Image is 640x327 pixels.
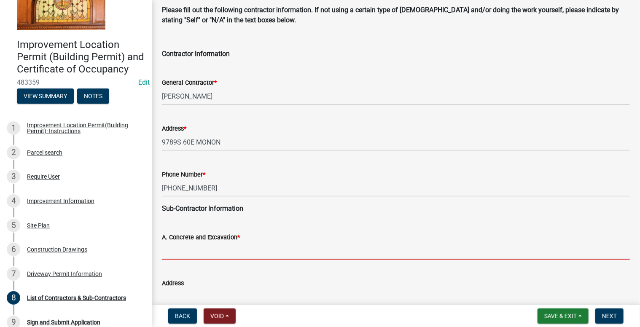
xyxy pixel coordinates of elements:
[168,308,197,324] button: Back
[162,204,243,212] strong: Sub-Contractor Information
[17,39,145,75] h4: Improvement Location Permit (Building Permit) and Certificate of Occupancy
[162,172,205,178] label: Phone Number
[162,6,619,24] strong: Please fill out the following contractor information. If not using a certain type of [DEMOGRAPHIC...
[27,222,50,228] div: Site Plan
[210,313,224,319] span: Void
[27,295,126,301] div: List of Contractors & Sub-Contractors
[7,121,20,135] div: 1
[27,198,94,204] div: Improvement Information
[138,78,150,86] a: Edit
[27,271,102,277] div: Driveway Permit Information
[162,50,230,58] strong: Contractor Information
[77,94,109,100] wm-modal-confirm: Notes
[7,243,20,256] div: 6
[204,308,236,324] button: Void
[27,122,138,134] div: Improvement Location Permit(Building Permit): Instructions
[27,247,87,252] div: Construction Drawings
[7,219,20,232] div: 5
[17,88,74,104] button: View Summary
[162,235,240,241] label: A. Concrete and Excavation
[138,78,150,86] wm-modal-confirm: Edit Application Number
[175,313,190,319] span: Back
[162,80,217,86] label: General Contractor
[7,267,20,281] div: 7
[544,313,577,319] span: Save & Exit
[17,78,135,86] span: 483359
[7,291,20,305] div: 8
[162,281,184,287] label: Address
[27,174,60,180] div: Require User
[538,308,589,324] button: Save & Exit
[27,319,100,325] div: Sign and Submit Application
[7,194,20,208] div: 4
[7,170,20,183] div: 3
[602,313,617,319] span: Next
[7,146,20,159] div: 2
[17,94,74,100] wm-modal-confirm: Summary
[162,126,186,132] label: Address
[27,150,62,155] div: Parcel search
[77,88,109,104] button: Notes
[595,308,624,324] button: Next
